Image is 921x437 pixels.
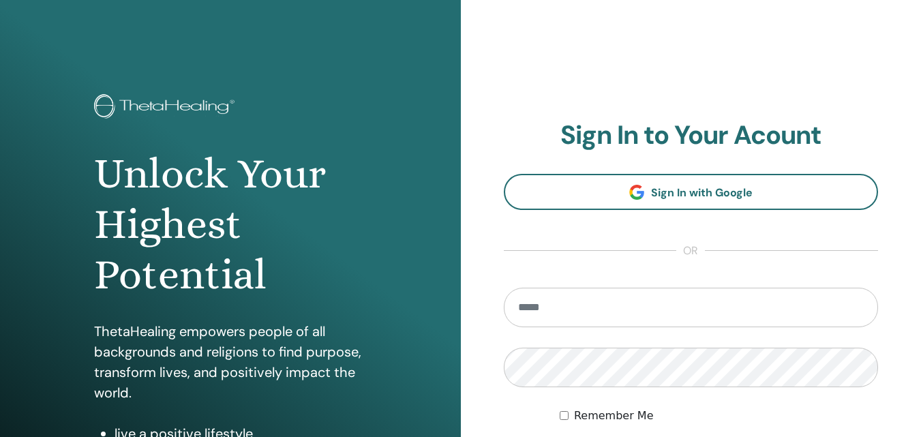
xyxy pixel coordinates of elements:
[574,408,654,424] label: Remember Me
[651,185,753,200] span: Sign In with Google
[94,149,367,301] h1: Unlock Your Highest Potential
[94,321,367,403] p: ThetaHealing empowers people of all backgrounds and religions to find purpose, transform lives, a...
[560,408,878,424] div: Keep me authenticated indefinitely or until I manually logout
[504,174,879,210] a: Sign In with Google
[676,243,705,259] span: or
[504,120,879,151] h2: Sign In to Your Acount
